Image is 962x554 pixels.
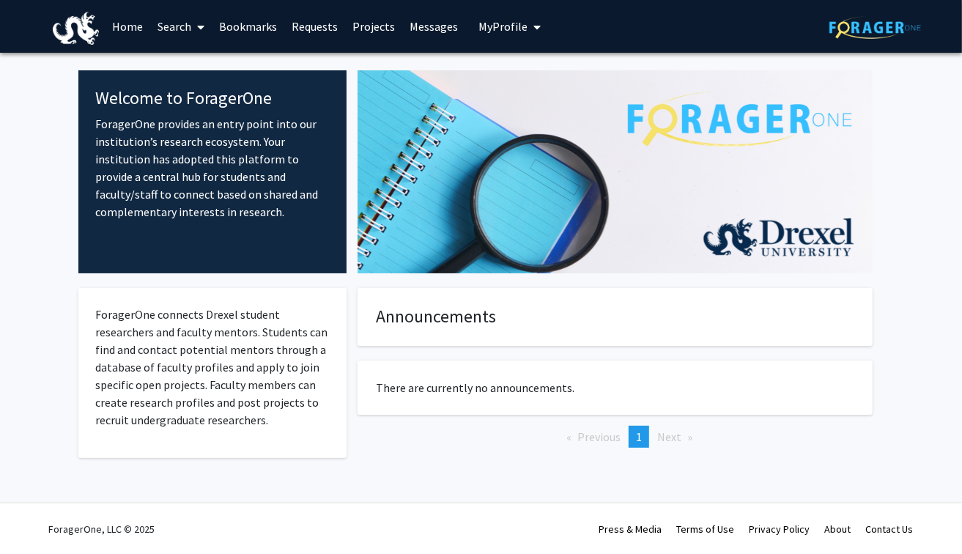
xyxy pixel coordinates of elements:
a: Privacy Policy [750,522,810,536]
p: There are currently no announcements. [376,379,854,396]
a: Requests [284,1,345,52]
img: Drexel University Logo [53,12,100,45]
a: Press & Media [599,522,662,536]
span: Next [657,429,681,444]
span: 1 [636,429,642,444]
p: ForagerOne connects Drexel student researchers and faculty mentors. Students can find and contact... [96,306,330,429]
p: ForagerOne provides an entry point into our institution’s research ecosystem. Your institution ha... [96,115,330,221]
ul: Pagination [358,426,873,448]
iframe: Chat [11,488,62,543]
img: Cover Image [358,70,873,273]
a: Bookmarks [212,1,284,52]
a: Terms of Use [677,522,735,536]
h4: Welcome to ForagerOne [96,88,330,109]
span: Previous [577,429,621,444]
a: Projects [345,1,402,52]
a: Home [105,1,150,52]
a: About [825,522,851,536]
a: Messages [402,1,465,52]
span: My Profile [478,19,528,34]
img: ForagerOne Logo [829,16,921,39]
a: Search [150,1,212,52]
h4: Announcements [376,306,854,328]
a: Contact Us [866,522,914,536]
